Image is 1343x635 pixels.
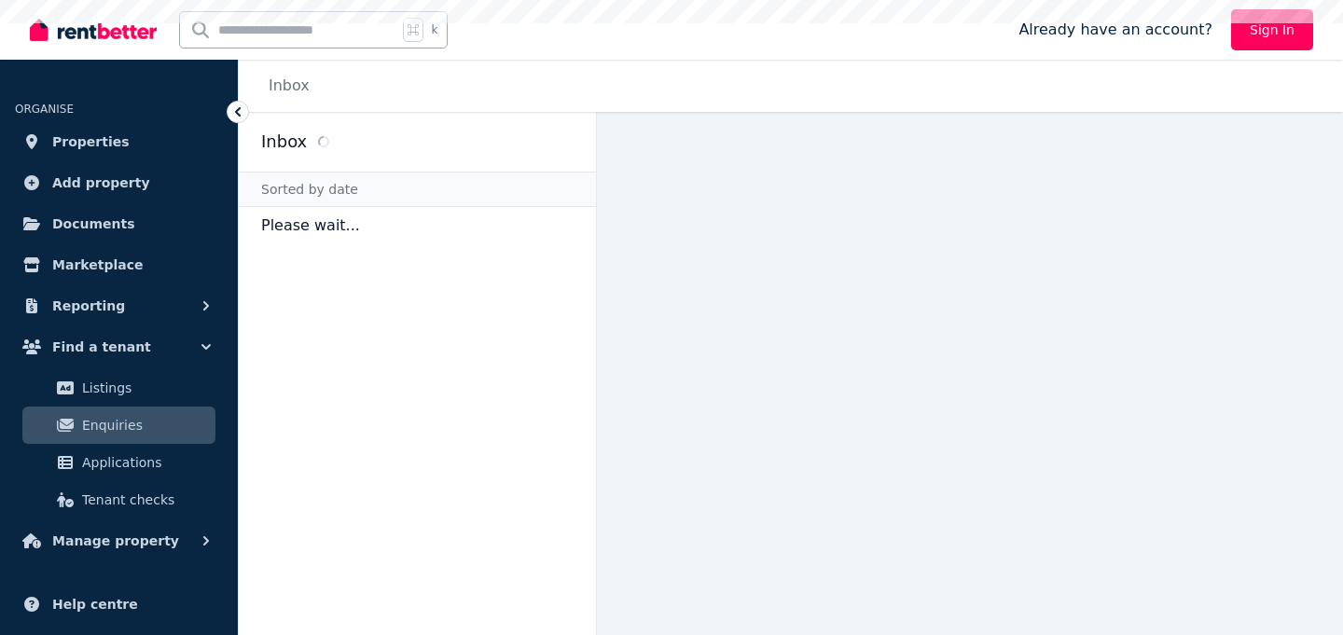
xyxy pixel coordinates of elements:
a: Enquiries [22,407,215,444]
span: Marketplace [52,254,143,276]
span: Already have an account? [1018,19,1212,41]
a: Help centre [15,586,223,623]
span: Listings [82,377,208,399]
span: Enquiries [82,414,208,436]
span: Manage property [52,530,179,552]
a: Tenant checks [22,481,215,518]
a: Add property [15,164,223,201]
a: Documents [15,205,223,242]
span: Documents [52,213,135,235]
p: Please wait... [239,207,596,244]
a: Marketplace [15,246,223,283]
nav: Breadcrumb [239,60,332,112]
button: Reporting [15,287,223,324]
h2: Inbox [261,129,307,155]
a: Sign In [1231,9,1313,50]
span: Find a tenant [52,336,151,358]
span: Applications [82,451,208,474]
a: Inbox [269,76,310,94]
a: Listings [22,369,215,407]
span: Properties [52,131,130,153]
span: k [431,22,437,37]
div: Sorted by date [239,172,596,207]
button: Manage property [15,522,223,559]
span: Help centre [52,593,138,615]
img: RentBetter [30,16,157,44]
span: Add property [52,172,150,194]
a: Applications [22,444,215,481]
button: Find a tenant [15,328,223,366]
span: ORGANISE [15,103,74,116]
span: Tenant checks [82,489,208,511]
span: Reporting [52,295,125,317]
a: Properties [15,123,223,160]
